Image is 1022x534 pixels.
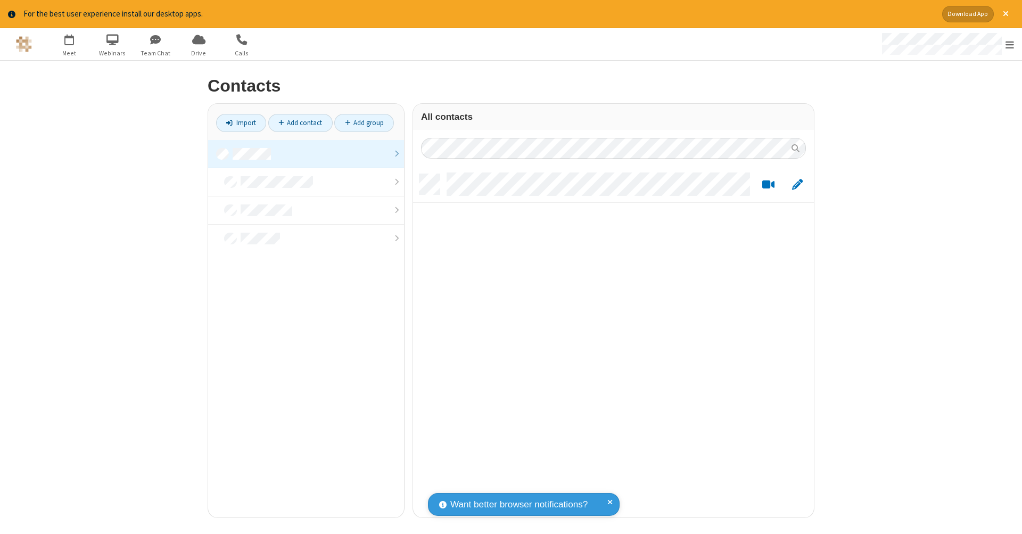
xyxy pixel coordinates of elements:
iframe: Chat [995,506,1014,527]
span: Team Chat [136,48,176,58]
span: Meet [50,48,89,58]
img: QA Selenium DO NOT DELETE OR CHANGE [16,36,32,52]
button: Close alert [998,6,1014,22]
button: Download App [942,6,994,22]
div: For the best user experience install our desktop apps. [23,8,934,20]
span: Want better browser notifications? [450,498,588,512]
h2: Contacts [208,77,814,95]
h3: All contacts [421,112,806,122]
span: Webinars [93,48,133,58]
a: Import [216,114,266,132]
button: Edit [787,178,807,191]
button: Logo [4,28,44,60]
a: Add contact [268,114,333,132]
div: grid [413,167,814,519]
span: Calls [222,48,262,58]
div: Open menu [872,28,1022,60]
button: Start a video meeting [758,178,779,191]
a: Add group [334,114,394,132]
span: Drive [179,48,219,58]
